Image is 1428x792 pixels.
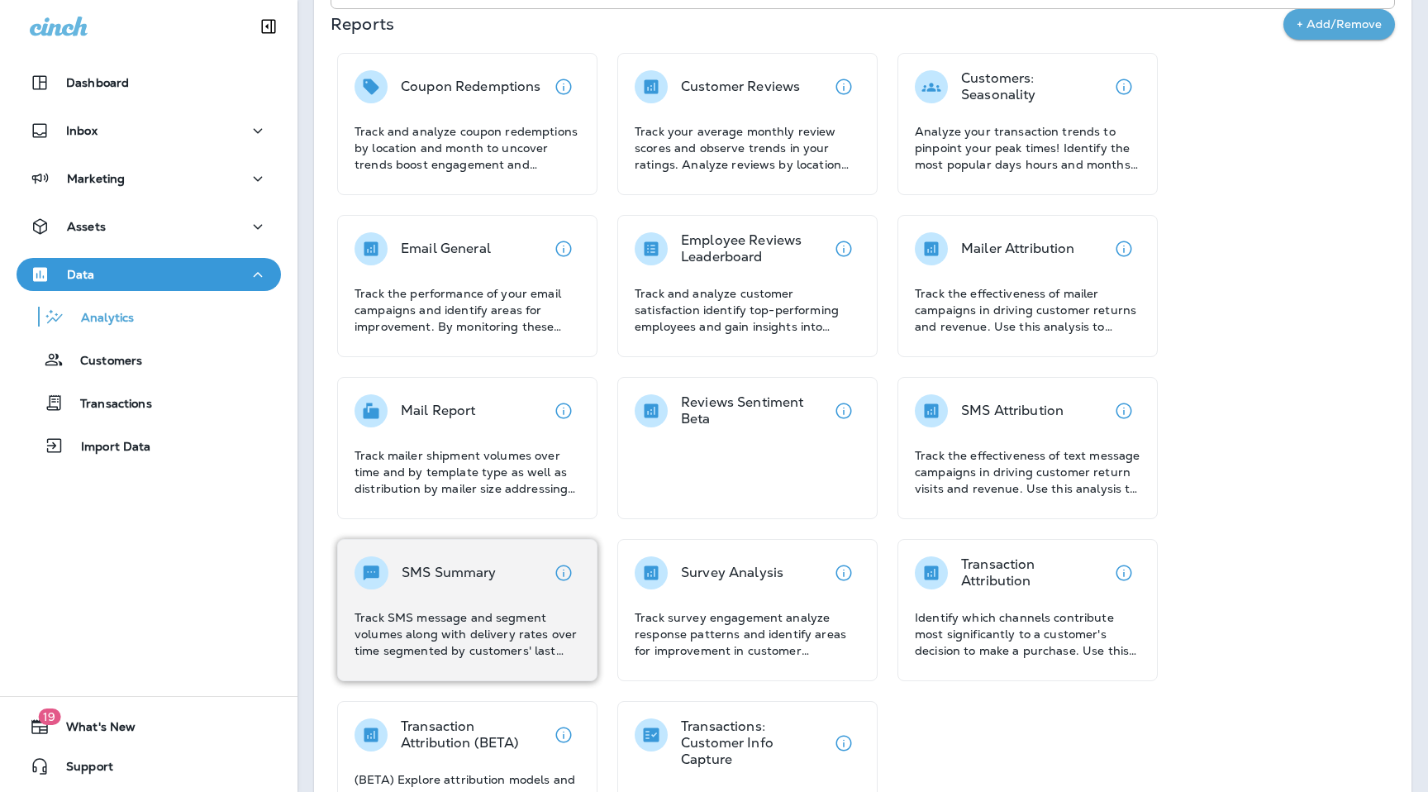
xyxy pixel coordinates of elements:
p: Mailer Attribution [961,241,1075,257]
p: Track the effectiveness of mailer campaigns in driving customer returns and revenue. Use this ana... [915,285,1140,335]
button: View details [1107,70,1140,103]
button: Support [17,750,281,783]
span: What's New [50,720,136,740]
p: Track and analyze customer satisfaction identify top-performing employees and gain insights into ... [635,285,860,335]
p: Dashboard [66,76,129,89]
p: SMS Summary [402,565,497,581]
p: Track survey engagement analyze response patterns and identify areas for improvement in customer ... [635,609,860,659]
p: Transactions [64,397,152,413]
p: Customers: Seasonality [961,70,1107,103]
button: View details [1107,232,1140,265]
p: Employee Reviews Leaderboard [681,232,827,265]
p: Survey Analysis [681,565,783,581]
p: Identify which channels contribute most significantly to a customer's decision to make a purchase... [915,609,1140,659]
button: View details [547,718,580,751]
button: Dashboard [17,66,281,99]
button: Transactions [17,385,281,420]
span: Support [50,760,113,780]
p: Marketing [67,172,125,185]
p: Track SMS message and segment volumes along with delivery rates over time segmented by customers'... [355,609,580,659]
button: View details [1107,556,1140,589]
button: Inbox [17,114,281,147]
p: Track the performance of your email campaigns and identify areas for improvement. By monitoring t... [355,285,580,335]
p: Assets [67,220,106,233]
p: Reports [331,12,1283,36]
p: Reviews Sentiment Beta [681,394,827,427]
p: Customers [64,354,142,370]
p: Track your average monthly review scores and observe trends in your ratings. Analyze reviews by l... [635,123,860,173]
p: Analyze your transaction trends to pinpoint your peak times! Identify the most popular days hours... [915,123,1140,173]
p: Data [67,268,95,281]
button: 19What's New [17,710,281,743]
button: Customers [17,342,281,377]
p: Track the effectiveness of text message campaigns in driving customer return visits and revenue. ... [915,447,1140,497]
button: View details [827,727,860,760]
button: View details [827,394,860,427]
p: SMS Attribution [961,403,1064,419]
button: View details [1107,394,1140,427]
button: Assets [17,210,281,243]
p: Mail Report [401,403,476,419]
button: + Add/Remove [1283,9,1395,40]
p: Analytics [64,311,134,327]
button: View details [827,70,860,103]
p: Email General [401,241,491,257]
p: Transaction Attribution (BETA) [401,718,547,751]
p: Inbox [66,124,98,137]
button: View details [547,70,580,103]
button: View details [827,232,860,265]
p: Track mailer shipment volumes over time and by template type as well as distribution by mailer si... [355,447,580,497]
button: Import Data [17,428,281,463]
button: View details [827,556,860,589]
button: Marketing [17,162,281,195]
p: Transaction Attribution [961,556,1107,589]
p: Coupon Redemptions [401,79,541,95]
button: Analytics [17,299,281,334]
button: Data [17,258,281,291]
p: Customer Reviews [681,79,800,95]
span: 19 [38,709,60,725]
button: View details [547,394,580,427]
p: Transactions: Customer Info Capture [681,718,827,768]
p: Track and analyze coupon redemptions by location and month to uncover trends boost engagement and... [355,123,580,173]
button: View details [547,232,580,265]
button: View details [547,556,580,589]
p: Import Data [64,440,151,456]
button: Collapse Sidebar [245,10,292,43]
